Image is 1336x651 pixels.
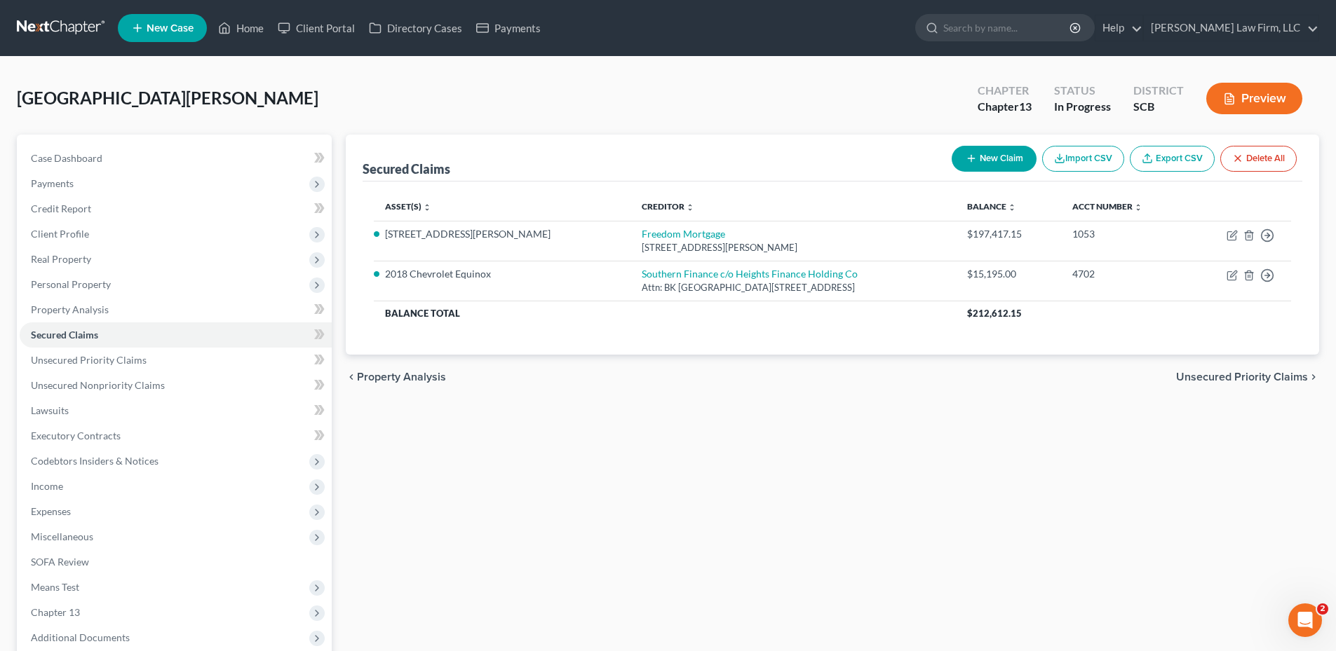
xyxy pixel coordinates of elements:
span: Unsecured Nonpriority Claims [31,379,165,391]
th: Balance Total [374,301,956,326]
div: $197,417.15 [967,227,1050,241]
li: 2018 Chevrolet Equinox [385,267,619,281]
button: Delete All [1220,146,1297,172]
button: Import CSV [1042,146,1124,172]
span: Unsecured Priority Claims [1176,371,1308,383]
a: Home [211,15,271,41]
a: Credit Report [20,196,332,221]
span: Executory Contracts [31,430,121,441]
div: $15,195.00 [967,267,1050,281]
span: Secured Claims [31,329,98,341]
a: Directory Cases [362,15,469,41]
span: Income [31,480,63,492]
a: Payments [469,15,548,41]
div: Attn: BK [GEOGRAPHIC_DATA][STREET_ADDRESS] [642,281,945,294]
span: Personal Property [31,278,111,290]
span: Property Analysis [357,371,446,383]
a: Secured Claims [20,322,332,348]
div: Chapter [978,83,1032,99]
span: SOFA Review [31,556,89,568]
span: Additional Documents [31,631,130,643]
span: Lawsuits [31,404,69,416]
span: Real Property [31,253,91,265]
iframe: Intercom live chat [1288,603,1322,637]
div: Status [1054,83,1111,99]
a: SOFA Review [20,549,332,575]
li: [STREET_ADDRESS][PERSON_NAME] [385,227,619,241]
a: Southern Finance c/o Heights Finance Holding Co [642,268,858,280]
span: Client Profile [31,228,89,240]
div: [STREET_ADDRESS][PERSON_NAME] [642,241,945,254]
span: Case Dashboard [31,152,102,164]
a: Freedom Mortgage [642,228,725,240]
span: Codebtors Insiders & Notices [31,455,158,467]
span: $212,612.15 [967,308,1022,319]
div: Secured Claims [363,160,450,177]
span: Unsecured Priority Claims [31,354,147,366]
span: [GEOGRAPHIC_DATA][PERSON_NAME] [17,88,318,108]
a: Asset(s) unfold_more [385,201,431,212]
button: Preview [1206,83,1302,114]
span: Property Analysis [31,303,109,315]
a: [PERSON_NAME] Law Firm, LLC [1144,15,1318,41]
span: New Case [147,23,194,34]
i: unfold_more [1008,203,1016,212]
a: Help [1095,15,1142,41]
i: unfold_more [686,203,694,212]
i: unfold_more [1134,203,1142,212]
a: Client Portal [271,15,362,41]
i: chevron_right [1308,371,1319,383]
button: chevron_left Property Analysis [346,371,446,383]
a: Export CSV [1130,146,1215,172]
i: chevron_left [346,371,357,383]
i: unfold_more [423,203,431,212]
div: SCB [1133,99,1184,115]
div: 1053 [1072,227,1176,241]
a: Property Analysis [20,297,332,322]
button: Unsecured Priority Claims chevron_right [1176,371,1319,383]
span: Miscellaneous [31,530,93,542]
a: Lawsuits [20,398,332,423]
input: Search by name... [943,15,1072,41]
span: Means Test [31,581,79,593]
span: 2 [1317,603,1328,615]
a: Case Dashboard [20,146,332,171]
span: Expenses [31,505,71,517]
a: Unsecured Priority Claims [20,348,332,373]
div: 4702 [1072,267,1176,281]
a: Creditor unfold_more [642,201,694,212]
div: Chapter [978,99,1032,115]
span: Credit Report [31,203,91,214]
span: Chapter 13 [31,606,80,618]
span: 13 [1019,100,1032,113]
a: Unsecured Nonpriority Claims [20,373,332,398]
div: In Progress [1054,99,1111,115]
a: Executory Contracts [20,423,332,448]
a: Balance unfold_more [967,201,1016,212]
button: New Claim [952,146,1037,172]
span: Payments [31,177,74,189]
div: District [1133,83,1184,99]
a: Acct Number unfold_more [1072,201,1142,212]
